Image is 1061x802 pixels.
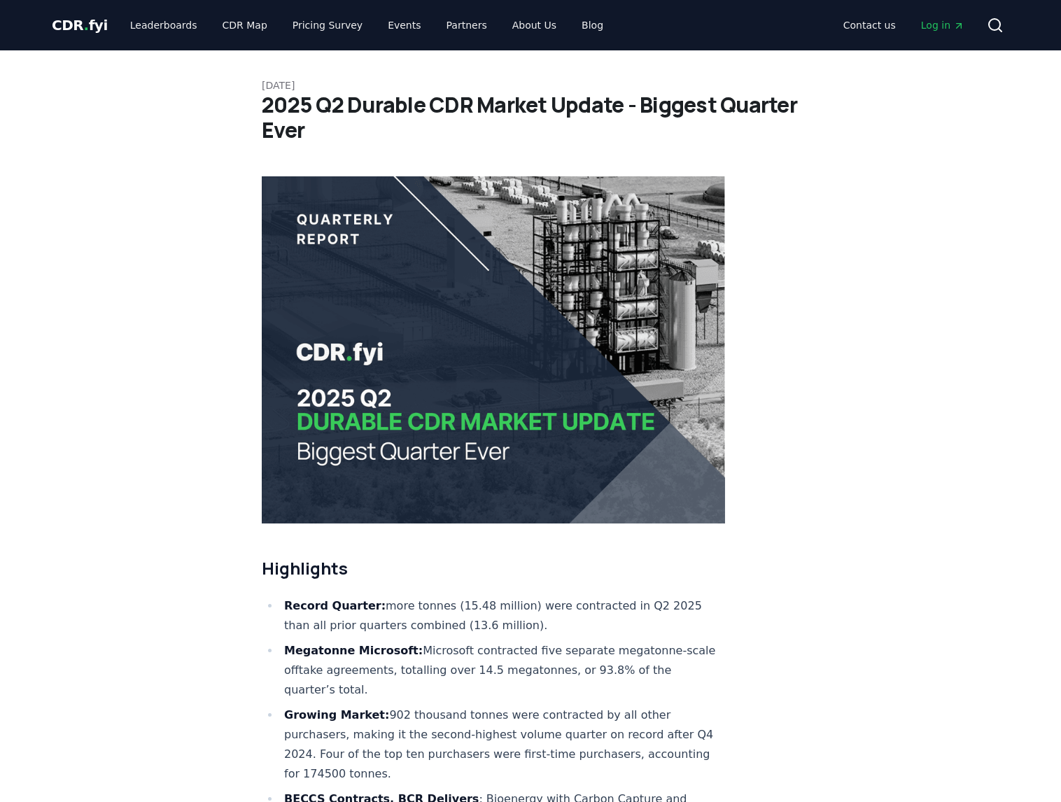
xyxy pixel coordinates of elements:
[262,176,725,523] img: blog post image
[262,92,799,143] h1: 2025 Q2 Durable CDR Market Update - Biggest Quarter Ever
[570,13,614,38] a: Blog
[84,17,89,34] span: .
[284,599,386,612] strong: Record Quarter:
[377,13,432,38] a: Events
[52,15,108,35] a: CDR.fyi
[262,78,799,92] p: [DATE]
[281,13,374,38] a: Pricing Survey
[262,557,725,579] h2: Highlights
[119,13,614,38] nav: Main
[284,644,423,657] strong: Megatonne Microsoft:
[435,13,498,38] a: Partners
[921,18,964,32] span: Log in
[211,13,279,38] a: CDR Map
[832,13,907,38] a: Contact us
[832,13,976,38] nav: Main
[280,596,725,635] li: more tonnes (15.48 million) were contracted in Q2 2025 than all prior quarters combined (13.6 mil...
[284,708,389,722] strong: Growing Market:
[280,641,725,700] li: Microsoft contracted five separate megatonne-scale offtake agreements, totalling over 14.5 megato...
[52,17,108,34] span: CDR fyi
[501,13,568,38] a: About Us
[119,13,209,38] a: Leaderboards
[280,705,725,784] li: 902 thousand tonnes were contracted by all other purchasers, making it the second-highest volume ...
[910,13,976,38] a: Log in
